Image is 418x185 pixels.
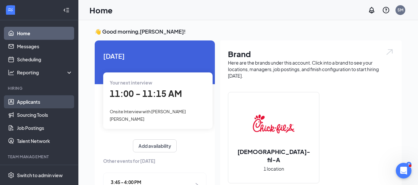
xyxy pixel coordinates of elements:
div: Here are the brands under this account. Click into a brand to see your locations, managers, job p... [228,59,394,79]
span: Onsite Interview with [PERSON_NAME] [PERSON_NAME] [110,109,186,121]
span: [DATE] [103,51,206,61]
svg: Notifications [368,6,376,14]
div: Reporting [17,69,73,76]
h2: [DEMOGRAPHIC_DATA]-fil-A [228,147,319,164]
div: Switch to admin view [17,172,63,178]
svg: Collapse [63,7,70,13]
svg: Settings [8,172,14,178]
button: Add availability [133,139,177,152]
span: Your next interview [110,80,152,85]
a: Job Postings [17,121,73,134]
div: 9 [406,162,411,167]
a: Home [17,27,73,40]
h3: 👋 Good morning, [PERSON_NAME] ! [95,28,402,35]
svg: Analysis [8,69,14,76]
img: Chick-fil-A [253,103,295,145]
div: SM [397,7,403,13]
a: Sourcing Tools [17,108,73,121]
a: Messages [17,40,73,53]
a: Talent Network [17,134,73,147]
svg: WorkstreamLogo [7,7,14,13]
iframe: Intercom live chat [396,163,411,178]
a: Applicants [17,95,73,108]
div: Hiring [8,85,72,91]
a: Scheduling [17,53,73,66]
svg: QuestionInfo [382,6,390,14]
span: 11:00 - 11:15 AM [110,88,182,99]
h1: Brand [228,48,394,59]
span: Other events for [DATE] [103,157,206,164]
img: open.6027fd2a22e1237b5b06.svg [385,48,394,56]
h1: Home [89,5,113,16]
span: 1 location [264,165,284,172]
div: Team Management [8,154,72,160]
